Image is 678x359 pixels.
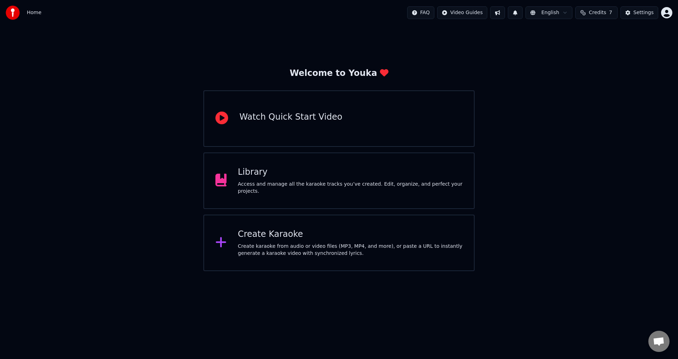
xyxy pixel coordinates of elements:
span: Home [27,9,41,16]
div: Create karaoke from audio or video files (MP3, MP4, and more), or paste a URL to instantly genera... [238,243,463,257]
div: Create Karaoke [238,229,463,240]
span: 7 [609,9,612,16]
span: Credits [589,9,606,16]
button: FAQ [407,6,434,19]
nav: breadcrumb [27,9,41,16]
button: Settings [620,6,658,19]
button: Video Guides [437,6,487,19]
a: Open chat [648,331,670,352]
img: youka [6,6,20,20]
div: Access and manage all the karaoke tracks you’ve created. Edit, organize, and perfect your projects. [238,181,463,195]
div: Library [238,167,463,178]
div: Watch Quick Start Video [239,112,342,123]
div: Welcome to Youka [290,68,388,79]
div: Settings [634,9,654,16]
button: Credits7 [575,6,618,19]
